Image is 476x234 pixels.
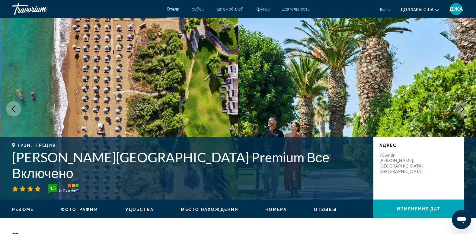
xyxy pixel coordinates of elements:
[265,207,287,212] button: Номера
[397,206,440,211] span: Изменение дат
[314,207,337,212] button: Отзывы
[216,7,243,11] a: автомобилей
[449,6,463,12] span: ДЖА
[282,7,310,11] a: деятельность
[167,7,180,11] a: Отели
[380,5,391,14] button: Изменение языка
[12,1,72,17] a: Травориум
[18,143,56,148] span: Гази, , Греция
[181,207,238,212] button: Место нахождения
[255,7,270,11] a: Круизы
[379,152,428,174] p: 76 Andr. [PERSON_NAME], [GEOGRAPHIC_DATA], [GEOGRAPHIC_DATA]
[455,101,470,116] button: Следующее изображение
[12,207,34,212] button: Резюме
[379,143,458,148] p: адрес
[380,7,386,12] span: ru
[401,5,439,14] button: Изменить валюту
[12,149,367,181] h1: [PERSON_NAME][GEOGRAPHIC_DATA] Premium Все Включено
[373,200,464,218] button: Изменение дат
[401,7,433,12] span: Доллары США
[452,210,471,229] iframe: Кнопка запуска окна обмена сообщениями
[6,101,21,116] button: Предыдущее изображение
[448,3,464,15] button: Пользовательское меню
[48,184,78,193] img: Значок рейтинга гостей TrustYou
[125,207,154,212] button: Удобства
[61,207,98,212] button: Фотографий
[46,184,59,192] div: 4.5
[192,7,204,11] a: рейсы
